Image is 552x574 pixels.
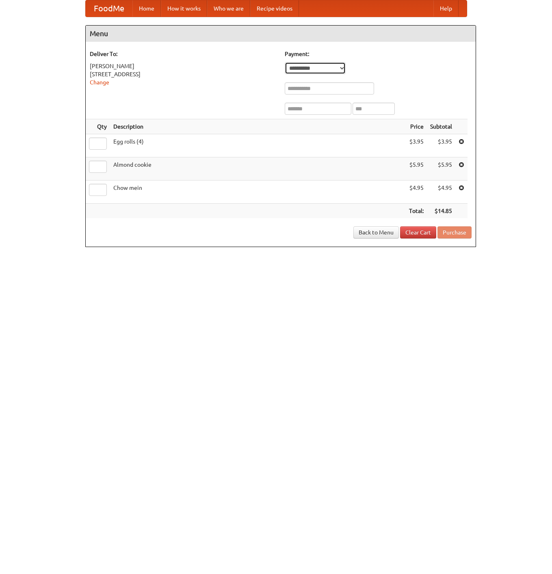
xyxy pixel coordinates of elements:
th: Description [110,119,406,134]
th: Subtotal [427,119,455,134]
td: $3.95 [406,134,427,157]
div: [PERSON_NAME] [90,62,277,70]
th: Price [406,119,427,134]
a: Clear Cart [400,226,436,239]
td: Egg rolls (4) [110,134,406,157]
a: Back to Menu [353,226,399,239]
h4: Menu [86,26,476,42]
a: Recipe videos [250,0,299,17]
button: Purchase [437,226,472,239]
a: FoodMe [86,0,132,17]
div: [STREET_ADDRESS] [90,70,277,78]
a: Who we are [207,0,250,17]
a: Change [90,79,109,86]
th: $14.85 [427,204,455,219]
td: $4.95 [406,181,427,204]
h5: Deliver To: [90,50,277,58]
td: $5.95 [427,157,455,181]
a: Home [132,0,161,17]
td: $3.95 [427,134,455,157]
td: $5.95 [406,157,427,181]
th: Qty [86,119,110,134]
td: $4.95 [427,181,455,204]
a: How it works [161,0,207,17]
a: Help [433,0,459,17]
h5: Payment: [285,50,472,58]
td: Chow mein [110,181,406,204]
td: Almond cookie [110,157,406,181]
th: Total: [406,204,427,219]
